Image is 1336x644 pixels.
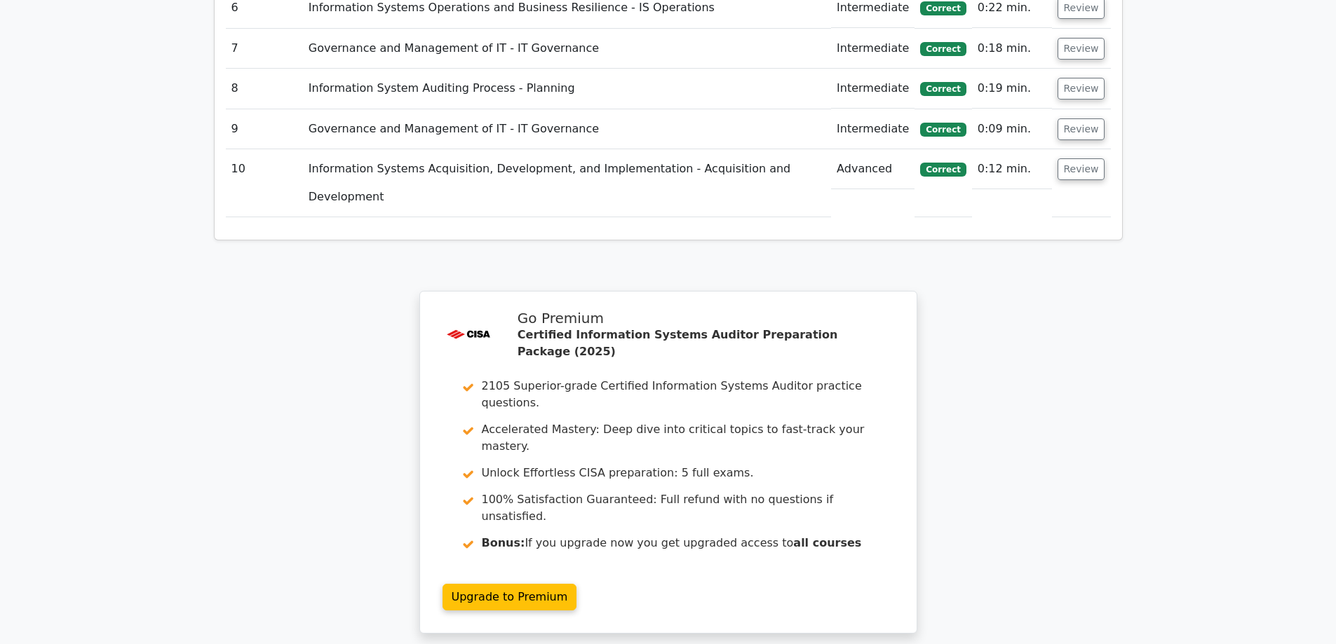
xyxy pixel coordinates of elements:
td: 7 [226,29,303,69]
td: 9 [226,109,303,149]
button: Review [1058,78,1105,100]
td: 10 [226,149,303,217]
a: Upgrade to Premium [443,584,577,610]
button: Review [1058,38,1105,60]
td: 0:19 min. [972,69,1052,109]
button: Review [1058,158,1105,180]
td: 0:18 min. [972,29,1052,69]
td: Governance and Management of IT - IT Governance [303,109,831,149]
td: Intermediate [831,29,915,69]
td: Intermediate [831,69,915,109]
button: Review [1058,118,1105,140]
td: Intermediate [831,109,915,149]
span: Correct [920,123,966,137]
td: Governance and Management of IT - IT Governance [303,29,831,69]
span: Correct [920,1,966,15]
td: Information System Auditing Process - Planning [303,69,831,109]
td: Advanced [831,149,915,189]
span: Correct [920,42,966,56]
td: 0:12 min. [972,149,1052,189]
td: 8 [226,69,303,109]
span: Correct [920,82,966,96]
td: 0:09 min. [972,109,1052,149]
span: Correct [920,163,966,177]
td: Information Systems Acquisition, Development, and Implementation - Acquisition and Development [303,149,831,217]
